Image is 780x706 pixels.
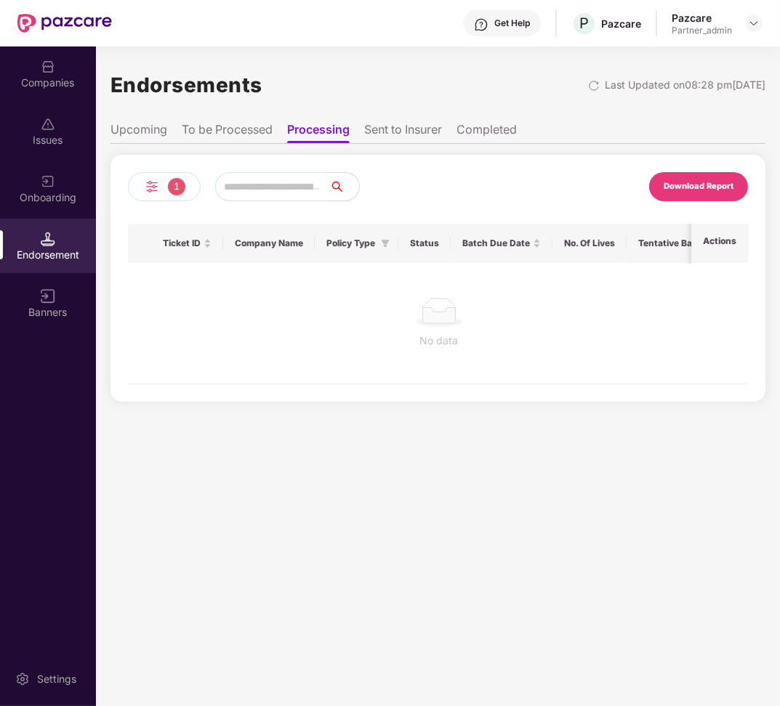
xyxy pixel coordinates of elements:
th: Ticket ID [151,224,223,263]
img: svg+xml;base64,PHN2ZyB3aWR0aD0iMTQuNSIgaGVpZ2h0PSIxNC41IiB2aWV3Qm94PSIwIDAgMTYgMTYiIGZpbGw9Im5vbm... [41,232,55,246]
button: search [329,172,360,201]
span: P [579,15,589,32]
th: Batch Due Date [451,224,552,263]
div: Settings [33,672,81,686]
img: svg+xml;base64,PHN2ZyBpZD0iU2V0dGluZy0yMHgyMCIgeG1sbnM9Imh0dHA6Ly93d3cudzMub3JnLzIwMDAvc3ZnIiB3aW... [15,672,30,686]
img: svg+xml;base64,PHN2ZyBpZD0iQ29tcGFuaWVzIiB4bWxucz0iaHR0cDovL3d3dy53My5vcmcvMjAwMC9zdmciIHdpZHRoPS... [41,60,55,74]
th: Actions [691,224,748,263]
div: Last Updated on 08:28 pm[DATE] [605,77,765,93]
div: No data [140,333,738,349]
span: filter [378,235,393,252]
img: svg+xml;base64,PHN2ZyB4bWxucz0iaHR0cDovL3d3dy53My5vcmcvMjAwMC9zdmciIHdpZHRoPSIyNCIgaGVpZ2h0PSIyNC... [143,178,161,195]
th: Company Name [223,224,315,263]
li: Sent to Insurer [364,122,442,143]
img: svg+xml;base64,PHN2ZyBpZD0iSXNzdWVzX2Rpc2FibGVkIiB4bWxucz0iaHR0cDovL3d3dy53My5vcmcvMjAwMC9zdmciIH... [41,117,55,131]
span: Policy Type [326,238,375,249]
div: Pazcare [601,17,641,31]
img: svg+xml;base64,PHN2ZyBpZD0iSGVscC0zMngzMiIgeG1sbnM9Imh0dHA6Ly93d3cudzMub3JnLzIwMDAvc3ZnIiB3aWR0aD... [474,17,488,32]
th: Tentative Batch Pricing [627,224,751,263]
h1: Endorsements [110,69,262,101]
img: svg+xml;base64,PHN2ZyBpZD0iUmVsb2FkLTMyeDMyIiB4bWxucz0iaHR0cDovL3d3dy53My5vcmcvMjAwMC9zdmciIHdpZH... [588,80,600,92]
span: Batch Due Date [462,238,530,249]
li: Processing [287,122,350,143]
th: Status [398,224,451,263]
div: Partner_admin [672,25,732,36]
li: To be Processed [182,122,273,143]
div: Pazcare [672,11,732,25]
img: svg+xml;base64,PHN2ZyB3aWR0aD0iMjAiIGhlaWdodD0iMjAiIHZpZXdCb3g9IjAgMCAyMCAyMCIgZmlsbD0ibm9uZSIgeG... [41,174,55,189]
li: Completed [457,122,517,143]
div: Download Report [664,180,733,193]
span: filter [381,239,390,248]
span: Ticket ID [163,238,201,249]
img: svg+xml;base64,PHN2ZyBpZD0iRHJvcGRvd24tMzJ4MzIiIHhtbG5zPSJodHRwOi8vd3d3LnczLm9yZy8yMDAwL3N2ZyIgd2... [748,17,760,29]
img: New Pazcare Logo [17,14,112,33]
span: 1 [168,178,185,195]
li: Upcoming [110,122,167,143]
img: svg+xml;base64,PHN2ZyB3aWR0aD0iMTYiIGhlaWdodD0iMTYiIHZpZXdCb3g9IjAgMCAxNiAxNiIgZmlsbD0ibm9uZSIgeG... [41,289,55,304]
div: Get Help [494,17,530,29]
th: No. Of Lives [552,224,627,263]
span: search [329,181,359,192]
